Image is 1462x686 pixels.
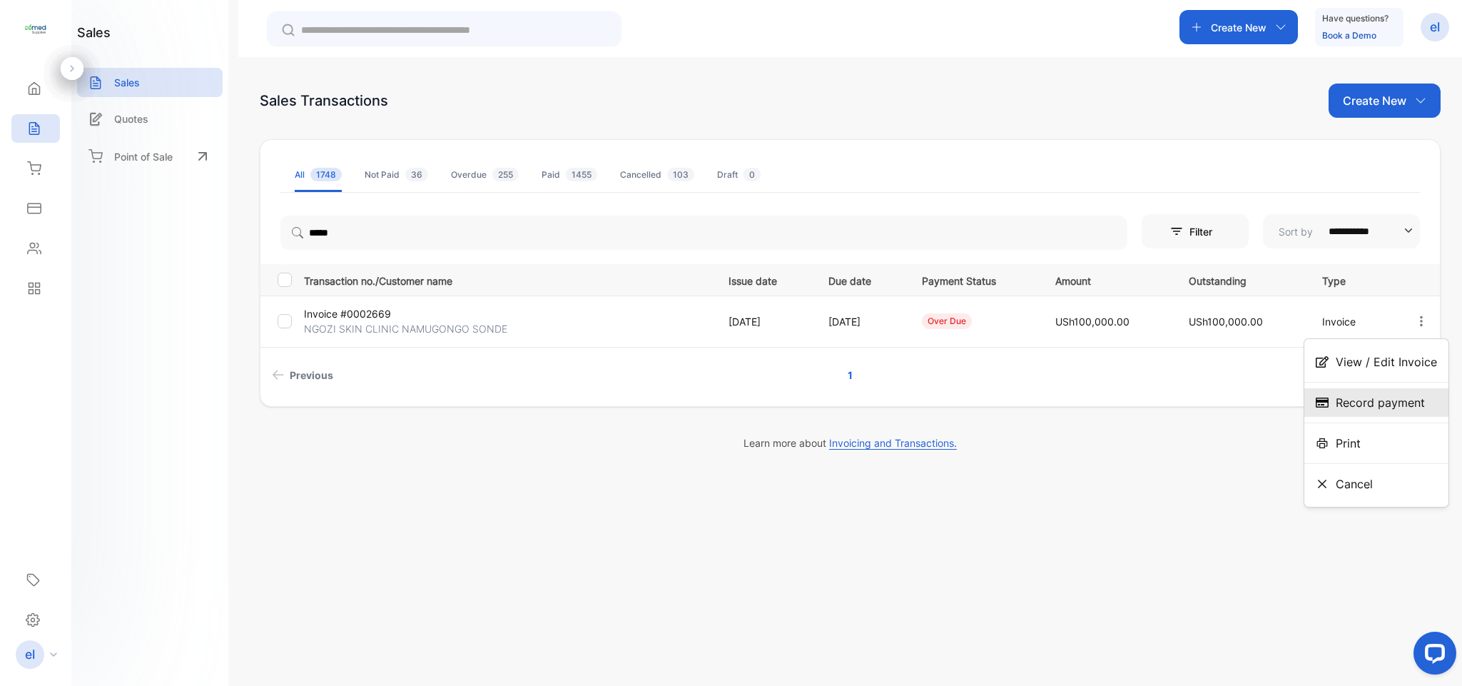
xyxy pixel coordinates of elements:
span: 1455 [566,168,597,181]
p: Invoice [1322,314,1385,329]
p: Quotes [114,111,148,126]
span: 36 [405,168,428,181]
div: Sales Transactions [260,90,388,111]
h1: sales [77,23,111,42]
p: Create New [1343,92,1406,109]
a: Point of Sale [77,141,223,172]
p: Invoice #0002669 [304,306,440,321]
p: Point of Sale [114,149,173,164]
p: Type [1322,271,1385,288]
p: NGOZI SKIN CLINIC NAMUGONGO SONDE [304,321,507,336]
div: Not Paid [365,168,428,181]
button: Create New [1179,10,1298,44]
span: 255 [492,168,519,181]
p: [DATE] [828,314,892,329]
p: Learn more about [260,435,1441,450]
div: Cancelled [620,168,694,181]
span: USh100,000.00 [1189,316,1263,328]
iframe: LiveChat chat widget [1402,626,1462,686]
p: Payment Status [922,271,1026,288]
img: logo [25,19,46,40]
span: Record payment [1336,394,1425,411]
button: Create New [1329,84,1441,118]
div: Overdue [451,168,519,181]
span: Print [1336,435,1361,452]
p: Transaction no./Customer name [304,271,711,288]
a: Previous page [266,362,339,388]
span: Cancel [1336,475,1373,493]
a: Page 1 is your current page [831,362,870,388]
a: Quotes [77,104,223,133]
button: el [1421,10,1449,44]
span: USh100,000.00 [1055,316,1130,328]
span: 1748 [310,168,342,181]
p: Outstanding [1189,271,1293,288]
div: Draft [717,168,761,181]
span: Invoicing and Transactions. [829,437,957,450]
span: View / Edit Invoice [1336,353,1437,370]
span: 103 [667,168,694,181]
p: Create New [1211,20,1266,35]
p: el [1430,18,1440,36]
a: Sales [77,68,223,97]
span: Previous [290,368,333,383]
div: Paid [542,168,597,181]
p: Sort by [1279,224,1313,239]
div: All [295,168,342,181]
p: Sales [114,75,140,90]
button: Sort by [1263,214,1420,248]
p: [DATE] [729,314,800,329]
a: Book a Demo [1322,30,1376,41]
p: Due date [828,271,892,288]
div: over due [922,313,972,329]
span: 0 [743,168,761,181]
p: Issue date [729,271,800,288]
p: el [25,645,35,664]
p: Amount [1055,271,1159,288]
p: Have questions? [1322,11,1389,26]
ul: Pagination [260,362,1440,388]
